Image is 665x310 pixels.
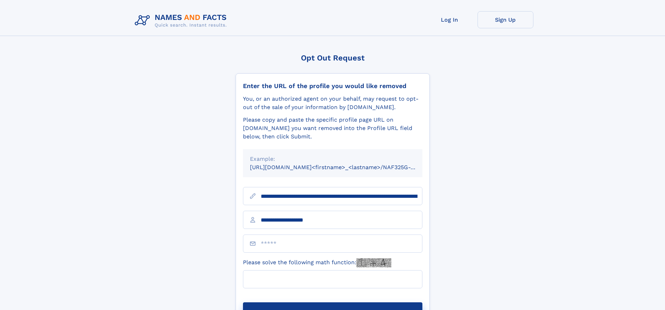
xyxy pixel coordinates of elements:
[422,11,478,28] a: Log In
[250,164,436,171] small: [URL][DOMAIN_NAME]<firstname>_<lastname>/NAF325G-xxxxxxxx
[243,258,391,267] label: Please solve the following math function:
[250,155,415,163] div: Example:
[243,95,422,111] div: You, or an authorized agent on your behalf, may request to opt-out of the sale of your informatio...
[132,11,232,30] img: Logo Names and Facts
[243,116,422,141] div: Please copy and paste the specific profile page URL on [DOMAIN_NAME] you want removed into the Pr...
[236,53,430,62] div: Opt Out Request
[243,82,422,90] div: Enter the URL of the profile you would like removed
[478,11,533,28] a: Sign Up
